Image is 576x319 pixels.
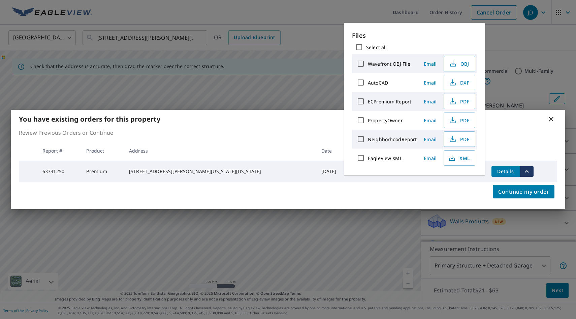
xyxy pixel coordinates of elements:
[368,136,417,142] label: NeighborhoodReport
[422,155,438,161] span: Email
[368,61,410,67] label: Wavefront OBJ File
[419,59,441,69] button: Email
[19,115,160,124] b: You have existing orders for this property
[422,136,438,142] span: Email
[448,154,470,162] span: XML
[448,97,470,105] span: PDF
[493,185,554,198] button: Continue my order
[444,56,475,71] button: OBJ
[81,161,123,182] td: Premium
[444,94,475,109] button: PDF
[498,187,549,196] span: Continue my order
[366,44,387,51] label: Select all
[419,115,441,126] button: Email
[444,150,475,166] button: XML
[448,135,470,143] span: PDF
[422,61,438,67] span: Email
[419,96,441,107] button: Email
[444,113,475,128] button: PDF
[81,141,123,161] th: Product
[419,77,441,88] button: Email
[422,79,438,86] span: Email
[495,168,516,174] span: Details
[19,129,557,137] p: Review Previous Orders or Continue
[37,141,81,161] th: Report #
[316,141,351,161] th: Date
[448,60,470,68] span: OBJ
[448,78,470,87] span: DXF
[37,161,81,182] td: 63731250
[422,117,438,124] span: Email
[368,79,388,86] label: AutoCAD
[419,153,441,163] button: Email
[491,166,520,177] button: detailsBtn-63731250
[520,166,534,177] button: filesDropdownBtn-63731250
[444,131,475,147] button: PDF
[368,155,402,161] label: EagleView XML
[316,161,351,182] td: [DATE]
[352,31,477,40] p: Files
[129,168,311,175] div: [STREET_ADDRESS][PERSON_NAME][US_STATE][US_STATE]
[422,98,438,105] span: Email
[444,75,475,90] button: DXF
[124,141,316,161] th: Address
[368,117,403,124] label: PropertyOwner
[419,134,441,145] button: Email
[368,98,411,105] label: ECPremium Report
[448,116,470,124] span: PDF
